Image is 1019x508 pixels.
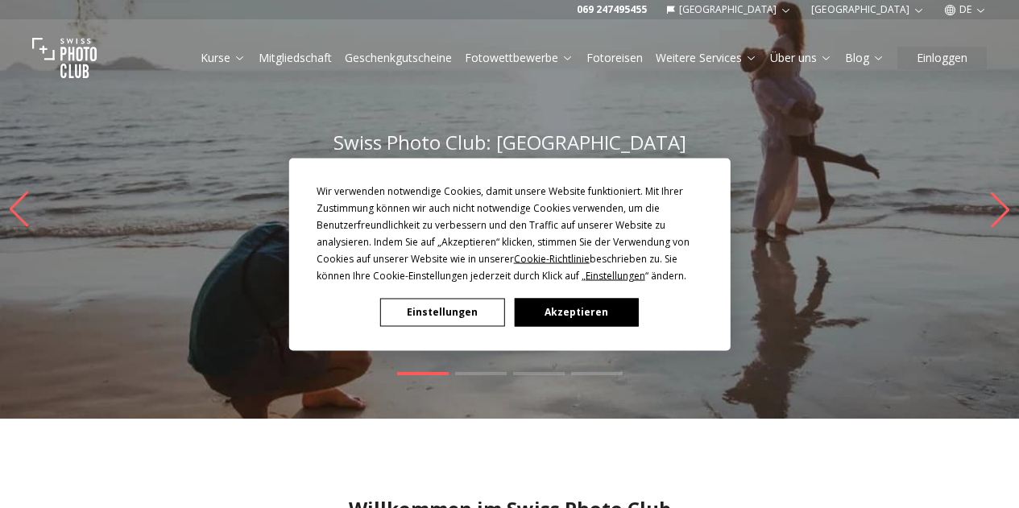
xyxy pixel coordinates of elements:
div: Cookie Consent Prompt [288,158,730,350]
span: Einstellungen [586,268,645,282]
span: Cookie-Richtlinie [514,251,590,265]
button: Einstellungen [380,298,504,326]
div: Wir verwenden notwendige Cookies, damit unsere Website funktioniert. Mit Ihrer Zustimmung können ... [317,182,703,283]
button: Akzeptieren [514,298,638,326]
